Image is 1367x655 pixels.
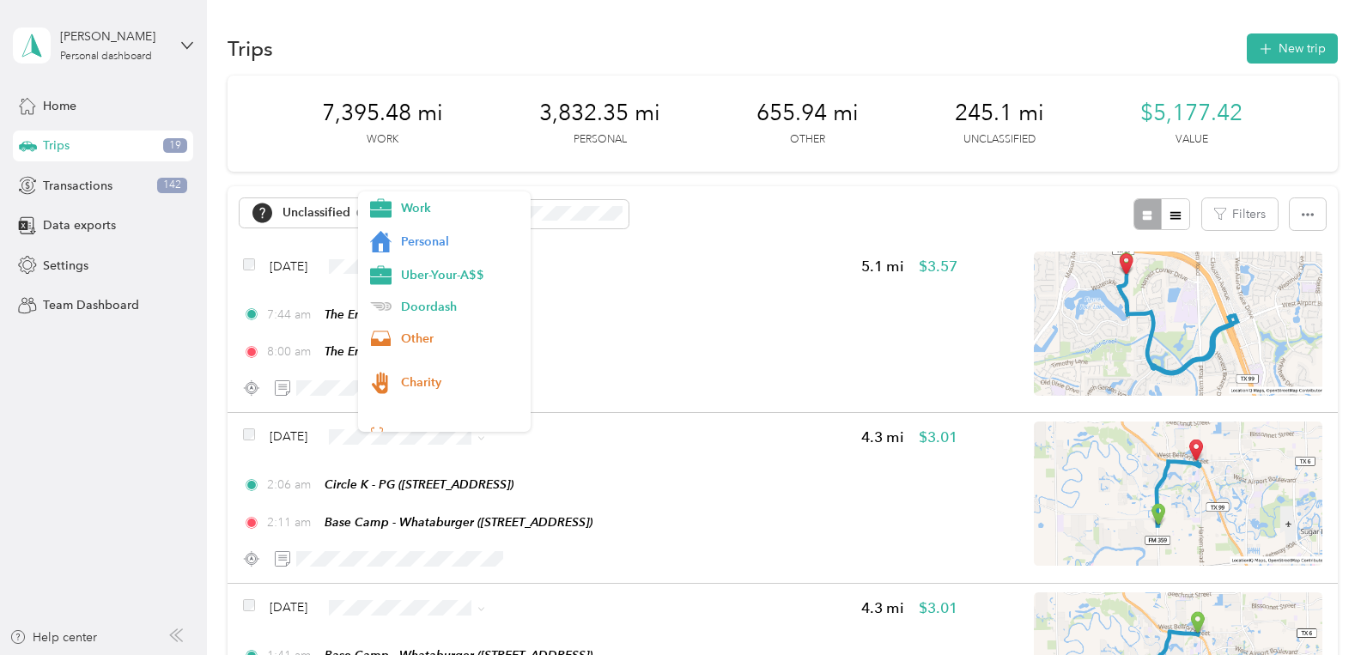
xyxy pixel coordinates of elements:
[43,177,112,195] span: Transactions
[756,100,859,127] span: 655.94 mi
[9,628,97,646] button: Help center
[861,597,904,619] span: 4.3 mi
[401,233,519,251] span: Personal
[1034,422,1322,566] img: minimap
[370,302,392,312] img: Legacy Icon [Doordash]
[919,597,957,619] span: $3.01
[963,132,1036,148] p: Unclassified
[43,97,76,115] span: Home
[1176,132,1208,148] p: Value
[401,373,519,391] span: Charity
[539,100,660,127] span: 3,832.35 mi
[322,100,443,127] span: 7,395.48 mi
[790,132,825,148] p: Other
[325,477,513,491] span: Circle K - PG ([STREET_ADDRESS])
[1202,198,1278,230] button: Filters
[267,343,316,361] span: 8:00 am
[270,428,307,446] span: [DATE]
[919,256,957,277] span: $3.57
[43,216,116,234] span: Data exports
[270,258,307,276] span: [DATE]
[401,428,519,446] span: Medical
[1034,252,1322,396] img: minimap
[163,138,187,154] span: 19
[367,132,398,148] p: Work
[228,39,273,58] h1: Trips
[325,344,507,358] span: The Empire ([STREET_ADDRESS])
[401,330,519,348] span: Other
[270,598,307,616] span: [DATE]
[267,513,316,531] span: 2:11 am
[861,427,904,448] span: 4.3 mi
[861,256,904,277] span: 5.1 mi
[267,306,316,324] span: 7:44 am
[574,132,627,148] p: Personal
[43,136,70,155] span: Trips
[325,307,507,321] span: The Empire ([STREET_ADDRESS])
[283,207,351,219] span: Unclassified
[401,298,519,316] span: Doordash
[1247,33,1338,64] button: New trip
[955,100,1044,127] span: 245.1 mi
[325,515,592,529] span: Base Camp - Whataburger ([STREET_ADDRESS])
[401,266,519,284] span: Uber-Your-A$$
[60,27,167,45] div: [PERSON_NAME]
[1140,100,1242,127] span: $5,177.42
[60,52,152,62] div: Personal dashboard
[919,427,957,448] span: $3.01
[157,178,187,193] span: 142
[1271,559,1367,655] iframe: Everlance-gr Chat Button Frame
[43,257,88,275] span: Settings
[43,296,139,314] span: Team Dashboard
[401,199,519,217] span: Work
[267,476,316,494] span: 2:06 am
